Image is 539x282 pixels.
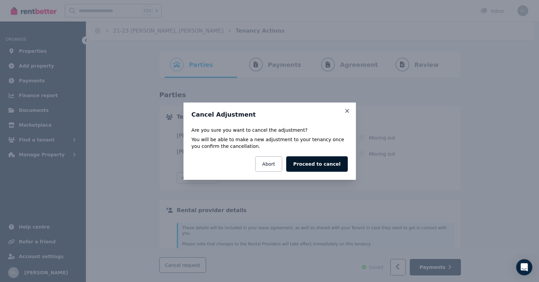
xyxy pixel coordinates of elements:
[255,156,282,172] button: Abort
[192,127,348,133] p: Are you sure you want to cancel the adjustment?
[516,259,532,275] div: Open Intercom Messenger
[192,136,348,150] p: You will be able to make a new adjustment to your tenancy once you confirm the cancellation.
[286,156,347,172] button: Proceed to cancel
[192,111,348,119] h3: Cancel Adjustment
